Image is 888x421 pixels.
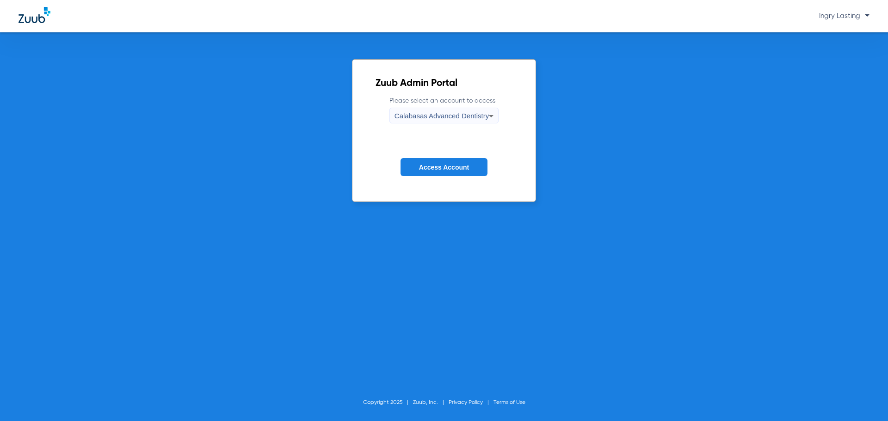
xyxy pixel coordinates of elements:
[389,96,499,123] label: Please select an account to access
[449,400,483,405] a: Privacy Policy
[819,12,869,19] span: Ingry Lasting
[493,400,525,405] a: Terms of Use
[363,398,413,407] li: Copyright 2025
[18,7,50,23] img: Zuub Logo
[395,112,489,120] span: Calabasas Advanced Dentistry
[413,398,449,407] li: Zuub, Inc.
[419,164,469,171] span: Access Account
[376,79,512,88] h2: Zuub Admin Portal
[401,158,487,176] button: Access Account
